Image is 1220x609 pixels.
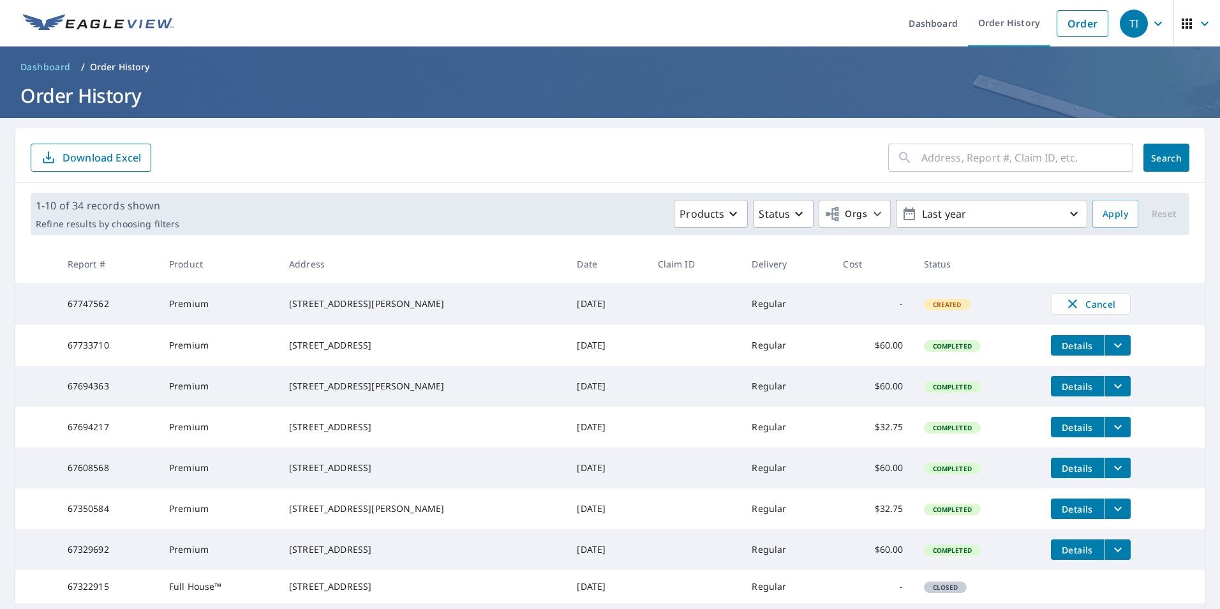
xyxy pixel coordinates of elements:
span: Dashboard [20,61,71,73]
td: Premium [159,325,279,366]
td: 67694217 [57,407,159,447]
div: [STREET_ADDRESS] [289,421,557,433]
button: Orgs [819,200,891,228]
a: Order [1057,10,1108,37]
span: Closed [925,583,966,592]
div: [STREET_ADDRESS][PERSON_NAME] [289,502,557,515]
div: [STREET_ADDRESS] [289,462,557,474]
td: Regular [741,447,833,488]
td: 67733710 [57,325,159,366]
button: Cancel [1051,293,1131,315]
p: Refine results by choosing filters [36,218,179,230]
div: [STREET_ADDRESS] [289,543,557,556]
td: 67608568 [57,447,159,488]
button: detailsBtn-67694363 [1051,376,1105,396]
span: Details [1059,380,1097,393]
button: Apply [1092,200,1138,228]
span: Completed [925,342,979,350]
a: Dashboard [15,57,76,77]
td: - [833,283,913,325]
td: Premium [159,529,279,570]
button: filesDropdownBtn-67329692 [1105,539,1131,560]
td: $60.00 [833,325,913,366]
span: Orgs [824,206,867,222]
th: Status [914,245,1041,283]
span: Search [1154,152,1179,164]
span: Cancel [1064,296,1117,312]
button: Status [753,200,814,228]
button: Products [674,200,748,228]
span: Completed [925,464,979,473]
p: Last year [917,203,1066,225]
p: 1-10 of 34 records shown [36,198,179,213]
button: Download Excel [31,144,151,172]
p: Status [759,206,790,222]
td: Premium [159,447,279,488]
div: [STREET_ADDRESS][PERSON_NAME] [289,297,557,310]
td: [DATE] [567,325,647,366]
td: Regular [741,529,833,570]
td: [DATE] [567,488,647,529]
h1: Order History [15,82,1205,109]
td: Regular [741,570,833,603]
li: / [81,59,85,75]
div: [STREET_ADDRESS] [289,339,557,352]
td: [DATE] [567,529,647,570]
td: Full House™ [159,570,279,603]
td: Regular [741,366,833,407]
td: Premium [159,283,279,325]
td: [DATE] [567,407,647,447]
td: $32.75 [833,488,913,529]
span: Completed [925,505,979,514]
div: [STREET_ADDRESS] [289,580,557,593]
td: Premium [159,488,279,529]
td: $32.75 [833,407,913,447]
th: Cost [833,245,913,283]
span: Completed [925,423,979,432]
th: Product [159,245,279,283]
td: $60.00 [833,366,913,407]
input: Address, Report #, Claim ID, etc. [921,140,1133,176]
p: Products [680,206,724,222]
td: 67322915 [57,570,159,603]
th: Delivery [741,245,833,283]
td: 67329692 [57,529,159,570]
button: filesDropdownBtn-67694363 [1105,376,1131,396]
button: filesDropdownBtn-67608568 [1105,458,1131,478]
td: Regular [741,407,833,447]
span: Details [1059,503,1097,515]
td: 67350584 [57,488,159,529]
td: $60.00 [833,529,913,570]
th: Address [279,245,567,283]
button: detailsBtn-67329692 [1051,539,1105,560]
span: Details [1059,462,1097,474]
button: Last year [896,200,1087,228]
span: Completed [925,546,979,555]
th: Report # [57,245,159,283]
td: Premium [159,366,279,407]
td: 67694363 [57,366,159,407]
button: Search [1143,144,1189,172]
button: filesDropdownBtn-67350584 [1105,499,1131,519]
p: Download Excel [63,151,141,165]
td: [DATE] [567,447,647,488]
td: Regular [741,325,833,366]
td: Regular [741,488,833,529]
img: EV Logo [23,14,174,33]
button: detailsBtn-67694217 [1051,417,1105,437]
button: filesDropdownBtn-67694217 [1105,417,1131,437]
button: detailsBtn-67608568 [1051,458,1105,478]
td: Regular [741,283,833,325]
th: Date [567,245,647,283]
span: Created [925,300,969,309]
td: [DATE] [567,366,647,407]
nav: breadcrumb [15,57,1205,77]
td: 67747562 [57,283,159,325]
button: detailsBtn-67733710 [1051,335,1105,356]
th: Claim ID [648,245,742,283]
span: Details [1059,544,1097,556]
td: [DATE] [567,283,647,325]
span: Completed [925,382,979,391]
td: $60.00 [833,447,913,488]
span: Details [1059,340,1097,352]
